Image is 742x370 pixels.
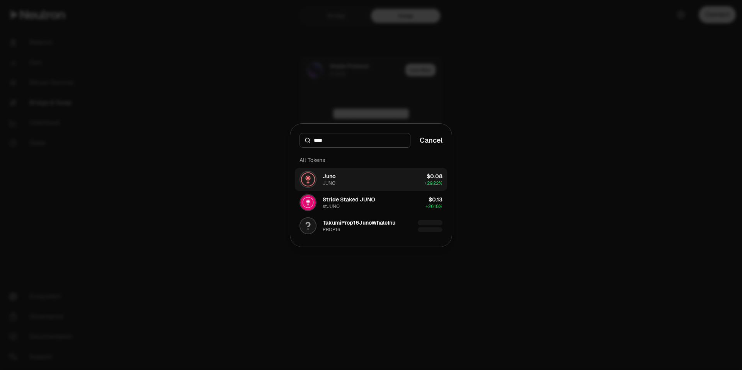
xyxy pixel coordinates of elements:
[425,203,442,210] span: + 26.18%
[295,152,447,168] div: All Tokens
[427,172,442,180] div: $0.08
[323,196,375,203] div: Stride Staked JUNO
[300,195,316,210] img: stJUNO Logo
[323,180,335,186] div: JUNO
[323,227,340,233] div: PROP16
[429,196,442,203] div: $0.13
[323,219,395,227] div: TakumiProp16JunoWhaleInu
[295,191,447,214] button: stJUNO LogoStride Staked JUNOstJUNO$0.13+26.18%
[300,172,316,187] img: JUNO Logo
[424,180,442,186] span: + 29.22%
[295,168,447,191] button: JUNO LogoJunoJUNO$0.08+29.22%
[295,214,447,237] button: TakumiProp16JunoWhaleInuPROP16
[323,172,335,180] div: Juno
[323,203,340,210] div: stJUNO
[420,135,442,146] button: Cancel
